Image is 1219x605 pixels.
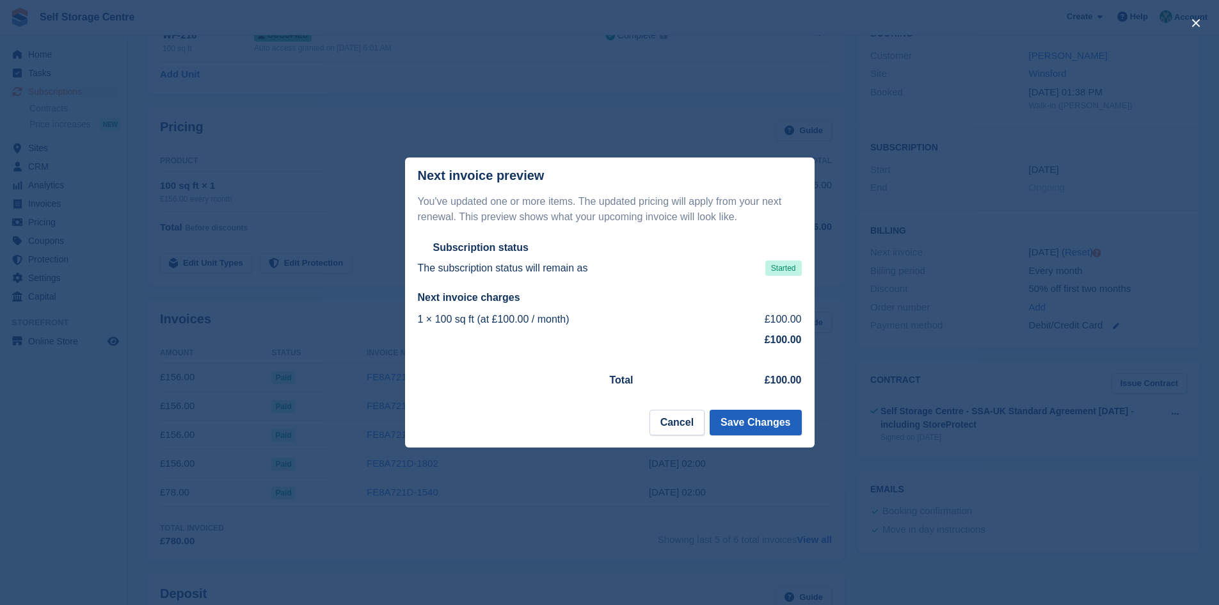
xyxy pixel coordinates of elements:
button: Cancel [649,410,705,435]
p: You've updated one or more items. The updated pricing will apply from your next renewal. This pre... [418,194,802,225]
td: 1 × 100 sq ft (at £100.00 / month) [418,309,726,330]
button: close [1186,13,1206,33]
span: Started [765,261,802,276]
td: £100.00 [726,309,802,330]
h2: Next invoice charges [418,291,802,304]
button: Save Changes [710,410,801,435]
p: Next invoice preview [418,168,545,183]
h2: Subscription status [433,241,529,254]
strong: Total [610,375,633,385]
p: The subscription status will remain as [418,261,588,276]
strong: £100.00 [765,334,802,345]
strong: £100.00 [765,375,802,385]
